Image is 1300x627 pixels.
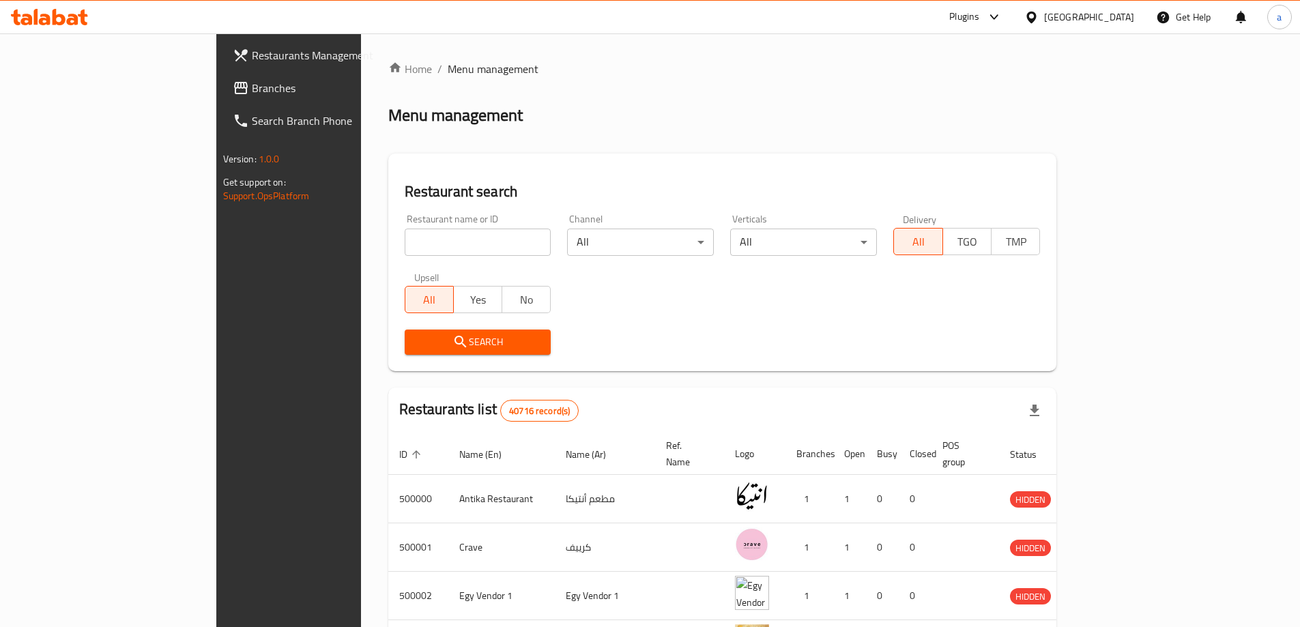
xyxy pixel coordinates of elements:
th: Branches [785,433,833,475]
button: No [502,286,551,313]
button: TGO [942,228,992,255]
label: Upsell [414,272,439,282]
span: HIDDEN [1010,589,1051,604]
li: / [437,61,442,77]
button: TMP [991,228,1040,255]
span: ID [399,446,425,463]
div: [GEOGRAPHIC_DATA] [1044,10,1134,25]
span: Version: [223,150,257,168]
td: 0 [866,475,899,523]
img: Egy Vendor 1 [735,576,769,610]
div: All [567,229,714,256]
img: Crave [735,527,769,562]
span: Status [1010,446,1054,463]
td: 1 [785,523,833,572]
span: TMP [997,232,1035,252]
th: Logo [724,433,785,475]
span: Name (En) [459,446,519,463]
h2: Restaurants list [399,399,579,422]
th: Busy [866,433,899,475]
div: All [730,229,877,256]
img: Antika Restaurant [735,479,769,513]
input: Search for restaurant name or ID.. [405,229,551,256]
span: Get support on: [223,173,286,191]
td: 1 [785,572,833,620]
nav: breadcrumb [388,61,1057,77]
div: Total records count [500,400,579,422]
div: Export file [1018,394,1051,427]
a: Support.OpsPlatform [223,187,310,205]
th: Closed [899,433,931,475]
td: 1 [833,475,866,523]
td: مطعم أنتيكا [555,475,655,523]
td: 0 [866,572,899,620]
h2: Restaurant search [405,181,1041,202]
td: كرييف [555,523,655,572]
a: Search Branch Phone [222,104,433,137]
th: Open [833,433,866,475]
button: All [405,286,454,313]
button: Yes [453,286,502,313]
span: All [899,232,937,252]
span: POS group [942,437,983,470]
span: Search [416,334,540,351]
span: 1.0.0 [259,150,280,168]
div: Plugins [949,9,979,25]
td: 0 [866,523,899,572]
td: 1 [833,572,866,620]
span: HIDDEN [1010,540,1051,556]
a: Branches [222,72,433,104]
span: No [508,290,545,310]
button: All [893,228,942,255]
span: 40716 record(s) [501,405,578,418]
span: a [1277,10,1282,25]
span: Branches [252,80,422,96]
span: Restaurants Management [252,47,422,63]
td: Egy Vendor 1 [448,572,555,620]
span: Name (Ar) [566,446,624,463]
td: Antika Restaurant [448,475,555,523]
td: 0 [899,572,931,620]
h2: Menu management [388,104,523,126]
td: Egy Vendor 1 [555,572,655,620]
label: Delivery [903,214,937,224]
td: 0 [899,523,931,572]
td: 0 [899,475,931,523]
span: Yes [459,290,497,310]
span: TGO [949,232,986,252]
span: Menu management [448,61,538,77]
div: HIDDEN [1010,588,1051,604]
span: Search Branch Phone [252,113,422,129]
span: HIDDEN [1010,492,1051,508]
td: Crave [448,523,555,572]
a: Restaurants Management [222,39,433,72]
span: Ref. Name [666,437,708,470]
button: Search [405,330,551,355]
div: HIDDEN [1010,491,1051,508]
td: 1 [785,475,833,523]
span: All [411,290,448,310]
td: 1 [833,523,866,572]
